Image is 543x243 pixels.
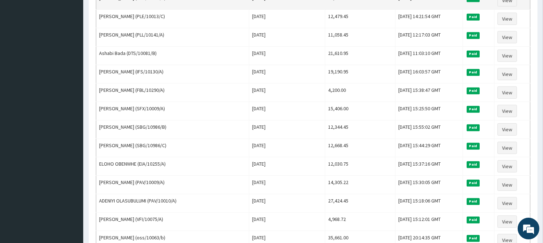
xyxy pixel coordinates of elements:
span: Paid [467,88,480,94]
a: View [497,31,517,43]
td: ADENIYI OLASUBULUMI (PAV/10010/A) [96,194,249,213]
td: Ashabi Bada (DTS/10081/B) [96,47,249,65]
img: d_794563401_company_1708531726252_794563401 [13,36,29,54]
td: [PERSON_NAME] (PLE/10013/C) [96,10,249,28]
a: View [497,179,517,191]
a: View [497,197,517,209]
td: [DATE] [249,47,325,65]
td: [PERSON_NAME] (FBL/10290/A) [96,84,249,102]
a: View [497,105,517,117]
td: [DATE] [249,176,325,194]
td: [DATE] [249,213,325,231]
a: View [497,86,517,99]
span: Paid [467,217,480,223]
span: Paid [467,198,480,205]
td: 11,058.45 [325,28,395,47]
td: [DATE] 11:03:10 GMT [395,47,463,65]
td: [DATE] [249,157,325,176]
td: [DATE] 15:30:05 GMT [395,176,463,194]
td: 15,406.00 [325,102,395,120]
td: [DATE] 15:37:16 GMT [395,157,463,176]
td: [DATE] [249,194,325,213]
td: 14,305.22 [325,176,395,194]
a: View [497,13,517,25]
td: 21,610.95 [325,47,395,65]
td: 12,668.45 [325,139,395,157]
td: 4,200.00 [325,84,395,102]
td: 12,344.45 [325,120,395,139]
td: [DATE] [249,102,325,120]
td: [DATE] 16:03:57 GMT [395,65,463,84]
span: Paid [467,32,480,39]
td: [PERSON_NAME] (SFX/10009/A) [96,102,249,120]
td: ELOHO OBENWHE (EIA/10255/A) [96,157,249,176]
td: [PERSON_NAME] (PLL/10141/A) [96,28,249,47]
td: [PERSON_NAME] (PAV/10009/A) [96,176,249,194]
td: [DATE] 14:21:54 GMT [395,10,463,28]
span: We're online! [42,74,100,148]
td: [DATE] 15:55:02 GMT [395,120,463,139]
td: [PERSON_NAME] (VFI/10075/A) [96,213,249,231]
td: [DATE] 12:17:03 GMT [395,28,463,47]
td: [PERSON_NAME] (SBG/10986/B) [96,120,249,139]
span: Paid [467,235,480,242]
td: 12,479.45 [325,10,395,28]
td: [PERSON_NAME] (IFS/10130/A) [96,65,249,84]
a: View [497,50,517,62]
span: Paid [467,106,480,112]
span: Paid [467,14,480,20]
td: [DATE] [249,84,325,102]
a: View [497,123,517,136]
span: Paid [467,124,480,131]
a: View [497,216,517,228]
td: [DATE] 15:18:06 GMT [395,194,463,213]
td: [DATE] 15:38:47 GMT [395,84,463,102]
a: View [497,160,517,172]
td: [DATE] [249,65,325,84]
textarea: Type your message and hit 'Enter' [4,164,138,189]
td: 27,424.45 [325,194,395,213]
span: Paid [467,69,480,76]
td: 19,190.95 [325,65,395,84]
span: Paid [467,143,480,149]
a: View [497,68,517,80]
span: Paid [467,161,480,168]
td: [DATE] 15:25:50 GMT [395,102,463,120]
span: Paid [467,51,480,57]
div: Minimize live chat window [119,4,136,21]
td: [DATE] 15:12:01 GMT [395,213,463,231]
span: Paid [467,180,480,186]
td: [DATE] [249,139,325,157]
div: Chat with us now [38,40,122,50]
td: [DATE] [249,10,325,28]
td: 4,968.72 [325,213,395,231]
td: [DATE] [249,120,325,139]
td: [DATE] 15:44:29 GMT [395,139,463,157]
td: [PERSON_NAME] (SBG/10986/C) [96,139,249,157]
a: View [497,142,517,154]
td: [DATE] [249,28,325,47]
td: 12,030.75 [325,157,395,176]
